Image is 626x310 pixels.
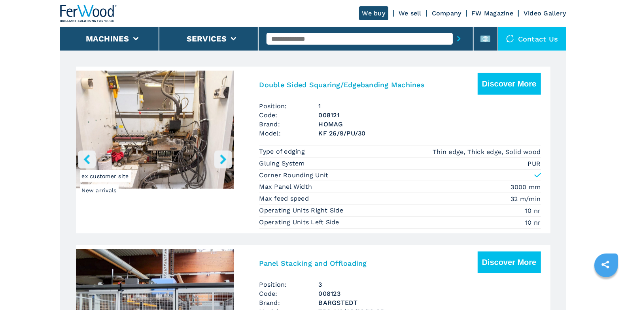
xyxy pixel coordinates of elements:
img: 854206aedfd4f35a11fd2d8f514db8e8 [76,71,234,189]
p: Type of edging [259,147,307,156]
p: Max feed speed [259,194,311,203]
span: Code: [259,289,319,298]
a: sharethis [596,255,615,274]
em: 10 nr [525,206,541,215]
h3: BARGSTEDT [319,298,541,307]
span: 3 [319,280,541,289]
p: Operating Units Left Side [259,218,342,227]
span: Brand: [259,298,319,307]
span: New arrivals [80,184,119,196]
p: Operating Units Right Side [259,206,346,215]
button: right-button [214,150,232,168]
h3: Double Sided Squaring/Edgebanding Machines [259,80,425,89]
button: Discover More [478,73,541,95]
span: Position: [259,101,319,111]
h3: 008123 [319,289,541,298]
a: FW Magazine [472,9,514,17]
em: 10 nr [525,218,541,227]
a: We sell [399,9,422,17]
button: Machines [86,34,129,43]
em: 32 m/min [511,194,541,203]
button: left-button [78,150,96,168]
span: 1 [319,101,541,111]
p: Corner Rounding Unit [259,171,329,180]
em: 3000 mm [511,182,541,192]
p: Max Panel Width [259,182,314,191]
div: Go to Slide 3 [76,71,234,262]
a: Video Gallery [524,9,566,17]
h3: KF 26/9/PU/30 [319,129,541,138]
em: PUR [528,159,541,168]
iframe: Chat [592,274,620,304]
h3: 008121 [319,111,541,120]
span: Brand: [259,120,319,129]
span: ex customer site [80,170,131,182]
button: submit-button [453,30,465,48]
em: Thin edge, Thick edge, Solid wood [433,147,541,156]
div: Contact us [498,27,566,51]
span: Position: [259,280,319,289]
a: Company [432,9,461,17]
button: Services [187,34,227,43]
button: Discover More [478,252,541,273]
span: Code: [259,111,319,120]
a: We buy [359,6,389,20]
h3: Panel Stacking and Offloading [259,259,367,268]
span: Model: [259,129,319,138]
img: Contact us [506,35,514,43]
a: left-buttonright-buttonGo to Slide 1Go to Slide 2Go to Slide 3Go to Slide 4Go to Slide 5Go to Sli... [76,67,550,233]
img: Ferwood [60,5,117,22]
p: Gluing System [259,159,307,168]
h3: HOMAG [319,120,541,129]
